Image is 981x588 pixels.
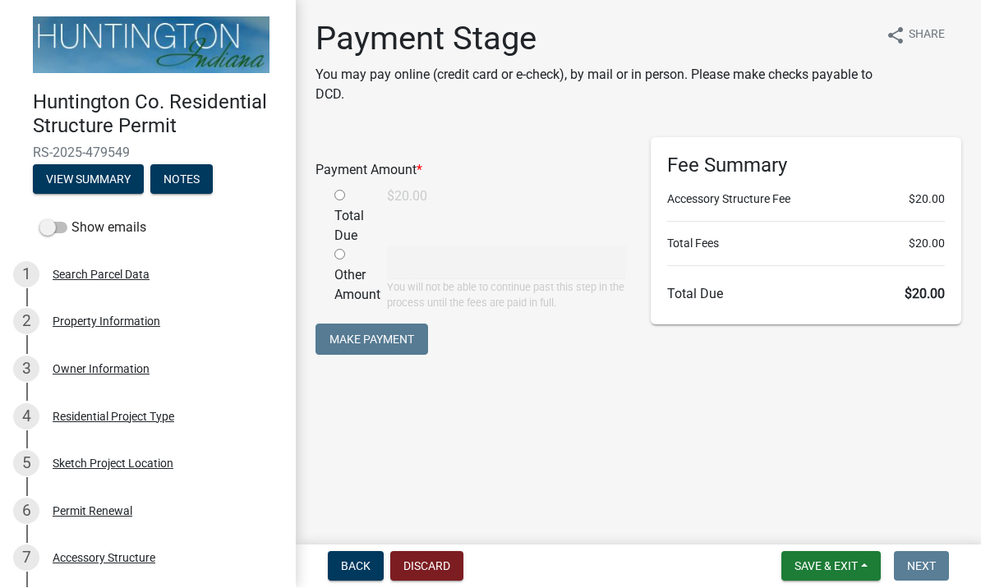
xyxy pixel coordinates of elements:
div: Total Due [322,187,375,246]
div: Sketch Project Location [53,458,173,470]
li: Total Fees [667,236,945,253]
i: share [886,26,905,46]
span: $20.00 [909,191,945,209]
span: $20.00 [905,287,945,302]
div: Search Parcel Data [53,269,150,281]
button: Back [328,552,384,581]
h6: Total Due [667,287,945,302]
button: shareShare [873,20,958,52]
button: Discard [390,552,463,581]
wm-modal-confirm: Notes [150,174,213,187]
img: Huntington County, Indiana [33,17,269,74]
button: Next [894,552,949,581]
div: Residential Project Type [53,411,174,423]
h4: Huntington Co. Residential Structure Permit [33,91,283,139]
div: Other Amount [322,246,375,311]
div: Payment Amount [303,161,638,181]
button: Notes [150,165,213,195]
div: Owner Information [53,364,150,375]
div: 3 [13,356,39,383]
div: 6 [13,498,39,525]
wm-modal-confirm: Summary [33,174,144,187]
span: Share [909,26,945,46]
h1: Payment Stage [315,20,873,59]
div: 1 [13,262,39,288]
h6: Fee Summary [667,154,945,178]
span: Back [341,560,371,573]
div: 7 [13,545,39,572]
p: You may pay online (credit card or e-check), by mail or in person. Please make checks payable to ... [315,66,873,105]
button: Make Payment [315,324,428,356]
div: Permit Renewal [53,506,132,517]
div: 4 [13,404,39,430]
span: Next [907,560,936,573]
span: $20.00 [909,236,945,253]
div: 5 [13,451,39,477]
div: 2 [13,309,39,335]
div: Property Information [53,316,160,328]
span: RS-2025-479549 [33,145,263,161]
button: View Summary [33,165,144,195]
span: Save & Exit [794,560,858,573]
button: Save & Exit [781,552,881,581]
label: Show emails [39,218,146,238]
li: Accessory Structure Fee [667,191,945,209]
div: Accessory Structure [53,553,155,564]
